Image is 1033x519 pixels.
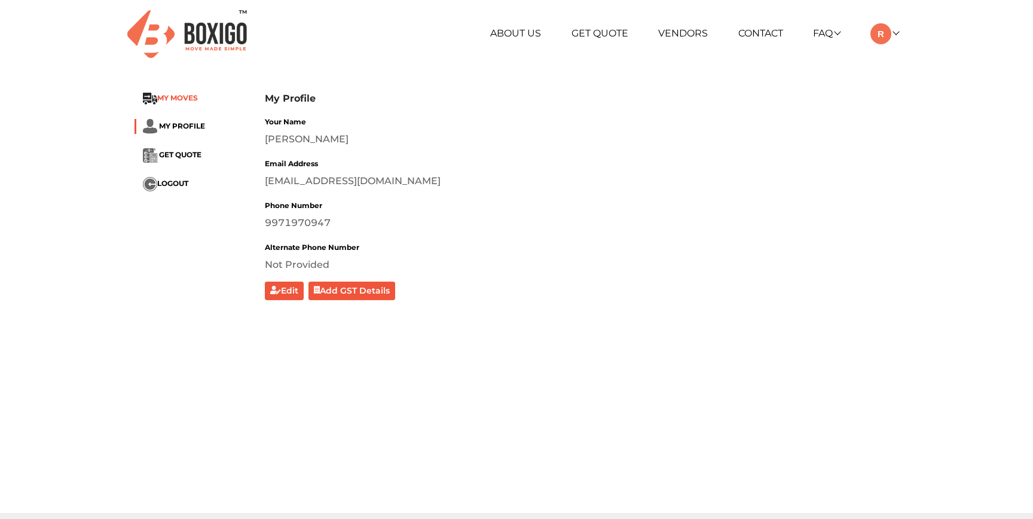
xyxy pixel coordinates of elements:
[143,119,157,134] img: ...
[127,10,247,57] img: Boxigo
[143,93,157,105] img: ...
[265,174,898,188] div: [EMAIL_ADDRESS][DOMAIN_NAME]
[265,242,359,253] label: Alternate Phone Number
[143,121,205,130] a: ... MY PROFILE
[490,28,541,39] a: About Us
[265,132,898,146] div: [PERSON_NAME]
[265,158,318,169] label: Email Address
[265,258,898,272] div: Not Provided
[143,177,188,191] button: ...LOGOUT
[143,94,198,103] a: ...MY MOVES
[265,93,898,104] h3: My Profile
[265,200,322,211] label: Phone Number
[143,148,157,163] img: ...
[159,151,201,160] span: GET QUOTE
[658,28,708,39] a: Vendors
[265,282,304,300] button: Edit
[813,28,840,39] a: FAQ
[159,121,205,130] span: MY PROFILE
[308,282,396,300] button: Add GST Details
[265,117,306,127] label: Your Name
[738,28,783,39] a: Contact
[143,151,201,160] a: ... GET QUOTE
[571,28,628,39] a: Get Quote
[265,216,898,230] div: 9971970947
[157,179,188,188] span: LOGOUT
[157,94,198,103] span: MY MOVES
[143,177,157,191] img: ...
